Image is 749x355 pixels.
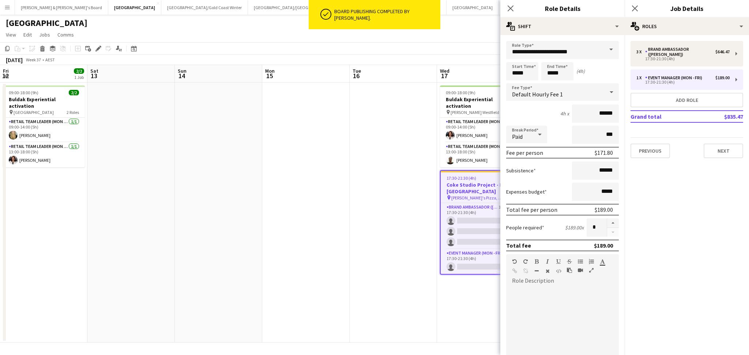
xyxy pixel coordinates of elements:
[631,144,670,158] button: Previous
[631,111,700,122] td: Grand total
[108,0,161,15] button: [GEOGRAPHIC_DATA]
[534,268,539,274] button: Horizontal Line
[600,259,605,264] button: Text Color
[556,268,561,274] button: HTML Code
[560,110,569,117] div: 4h x
[334,8,437,21] div: Board publishing completed by [PERSON_NAME].
[567,259,572,264] button: Strikethrough
[715,49,730,54] div: $646.47
[589,259,594,264] button: Ordered List
[506,242,531,249] div: Total fee
[534,259,539,264] button: Bold
[625,18,749,35] div: Roles
[545,268,550,274] button: Clear Formatting
[595,206,613,213] div: $189.00
[506,188,547,195] label: Expenses budget
[636,57,730,61] div: 17:30-21:30 (4h)
[500,4,625,13] h3: Role Details
[499,0,544,15] button: Conference Board
[545,259,550,264] button: Italic
[506,206,557,213] div: Total fee per person
[607,218,619,228] button: Increase
[567,267,572,273] button: Paste as plain text
[595,149,613,156] div: $171.80
[512,133,523,140] span: Paid
[161,0,248,15] button: [GEOGRAPHIC_DATA]/Gold Coast Winter
[715,75,730,80] div: $189.00
[704,144,743,158] button: Next
[565,224,584,231] div: $189.00 x
[645,75,705,80] div: Event Manager (Mon - Fri)
[556,259,561,264] button: Underline
[636,80,730,84] div: 17:30-21:30 (4h)
[578,259,583,264] button: Unordered List
[523,259,528,264] button: Redo
[500,18,625,35] div: Shift
[512,91,563,98] span: Default Hourly Fee 1
[594,242,613,249] div: $189.00
[447,0,499,15] button: [GEOGRAPHIC_DATA]
[506,167,536,174] label: Subsistence
[589,267,594,273] button: Fullscreen
[576,68,585,75] div: (4h)
[645,47,715,57] div: Brand Ambassador ([PERSON_NAME])
[636,75,645,80] div: 1 x
[578,267,583,273] button: Insert video
[512,259,517,264] button: Undo
[15,0,108,15] button: [PERSON_NAME] & [PERSON_NAME]'s Board
[636,49,645,54] div: 3 x
[506,149,543,156] div: Fee per person
[700,111,743,122] td: $835.47
[248,0,342,15] button: [GEOGRAPHIC_DATA]/[GEOGRAPHIC_DATA]
[631,93,743,107] button: Add role
[506,224,544,231] label: People required
[625,4,749,13] h3: Job Details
